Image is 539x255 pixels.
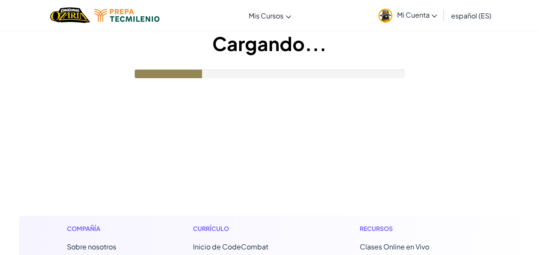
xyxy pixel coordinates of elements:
[374,2,441,29] a: Mi Cuenta
[378,9,392,23] img: avatar
[249,11,283,20] span: Mis Cursos
[50,6,90,24] img: Home
[67,224,139,233] h1: Compañía
[94,9,160,22] img: Tecmilenio logo
[193,242,268,251] span: Inicio de CodeCombat
[451,11,491,20] span: español (ES)
[67,242,116,251] a: Sobre nosotros
[360,242,429,251] a: Clases Online en Vivo
[360,224,473,233] h1: Recursos
[50,6,90,24] a: Ozaria by CodeCombat logo
[244,4,295,27] a: Mis Cursos
[397,10,437,19] span: Mi Cuenta
[193,224,306,233] h1: Currículo
[446,4,495,27] a: español (ES)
